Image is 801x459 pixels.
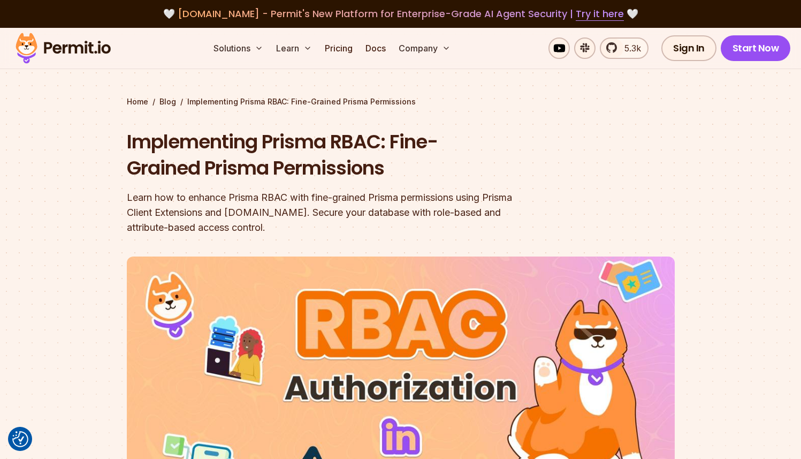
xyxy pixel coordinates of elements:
[394,37,455,59] button: Company
[272,37,316,59] button: Learn
[178,7,624,20] span: [DOMAIN_NAME] - Permit's New Platform for Enterprise-Grade AI Agent Security |
[661,35,716,61] a: Sign In
[576,7,624,21] a: Try it here
[26,6,775,21] div: 🤍 🤍
[12,431,28,447] button: Consent Preferences
[209,37,268,59] button: Solutions
[127,96,675,107] div: / /
[12,431,28,447] img: Revisit consent button
[618,42,641,55] span: 5.3k
[127,129,538,182] h1: Implementing Prisma RBAC: Fine-Grained Prisma Permissions
[127,190,538,235] div: Learn how to enhance Prisma RBAC with fine-grained Prisma permissions using Prisma Client Extensi...
[159,96,176,107] a: Blog
[361,37,390,59] a: Docs
[600,37,649,59] a: 5.3k
[321,37,357,59] a: Pricing
[127,96,148,107] a: Home
[721,35,791,61] a: Start Now
[11,30,116,66] img: Permit logo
